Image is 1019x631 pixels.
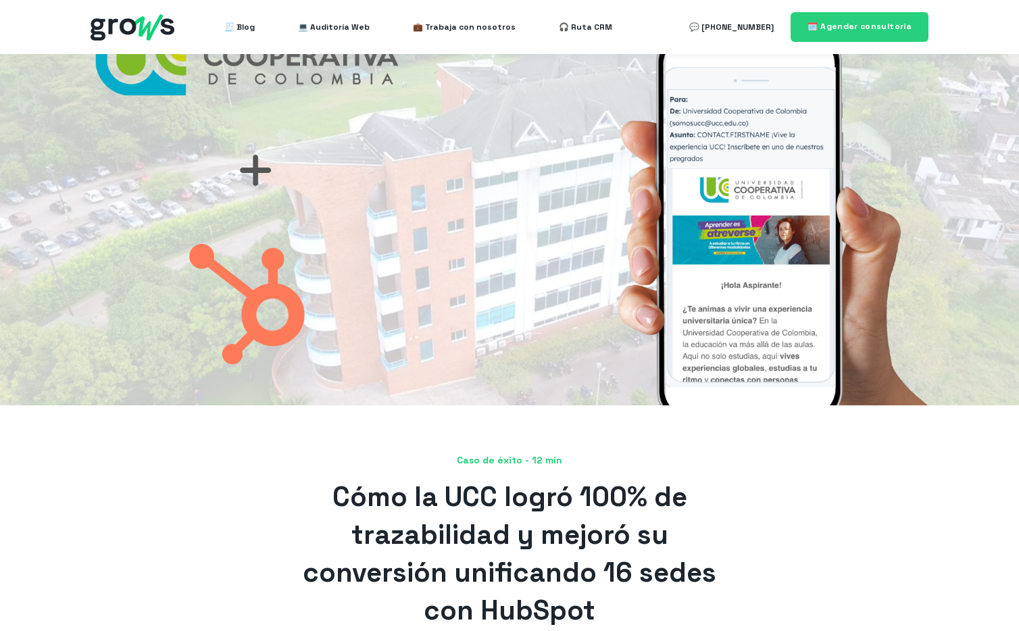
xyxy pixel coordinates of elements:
[807,21,912,32] span: 🗓️ Agendar consultoría
[791,12,928,41] a: 🗓️ Agendar consultoría
[689,14,774,41] a: 💬 [PHONE_NUMBER]
[224,14,255,41] a: 🧾 Blog
[413,14,516,41] a: 💼 Trabaja con nosotros
[303,480,716,628] span: Cómo la UCC logró 100% de trazabilidad y mejoró su conversión unificando 16 sedes con HubSpot
[91,14,174,41] img: grows - hubspot
[91,454,928,468] span: Caso de éxito - 12 min
[298,14,370,41] a: 💻 Auditoría Web
[559,14,612,41] a: 🎧 Ruta CRM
